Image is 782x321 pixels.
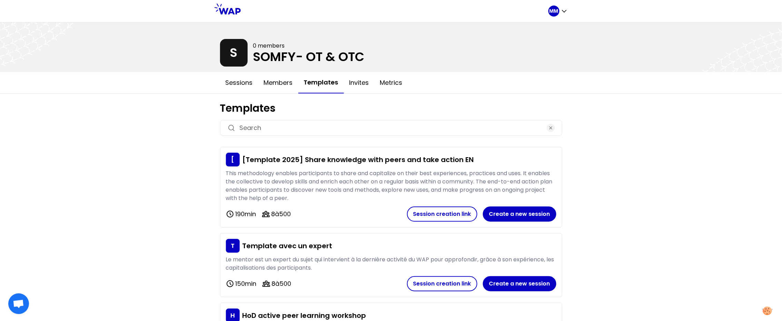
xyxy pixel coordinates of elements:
[8,293,29,314] a: Ouvrir le chat
[226,169,556,202] p: This methodology enables participants to share and capitalize on their best experiences, practice...
[240,123,543,133] input: Search
[262,209,291,219] div: 8 à 500
[298,72,344,93] button: Templates
[548,6,568,17] button: MM
[483,276,556,291] button: Create a new session
[226,255,556,272] p: Le mentor est un expert du sujet qui intervient à la dernière activité du WAP pour approfondir, g...
[242,311,366,320] h3: HoD active peer learning workshop
[407,276,477,291] button: Session creation link
[375,72,408,93] button: Metrics
[231,241,235,251] p: T
[231,155,234,164] p: [
[220,72,258,93] button: Sessions
[226,279,257,289] div: 150 min
[483,207,556,222] button: Create a new session
[230,311,235,320] p: H
[258,72,298,93] button: Members
[344,72,375,93] button: Invites
[550,8,558,14] p: MM
[262,279,291,289] div: 8 à 500
[758,302,777,319] button: Manage your preferences about cookies
[242,241,333,251] h3: Template avec un expert
[226,209,256,219] div: 190 min
[407,207,477,222] button: Session creation link
[242,155,474,164] h3: [Template 2025] Share knowledge with peers and take action EN
[220,102,562,114] h1: Templates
